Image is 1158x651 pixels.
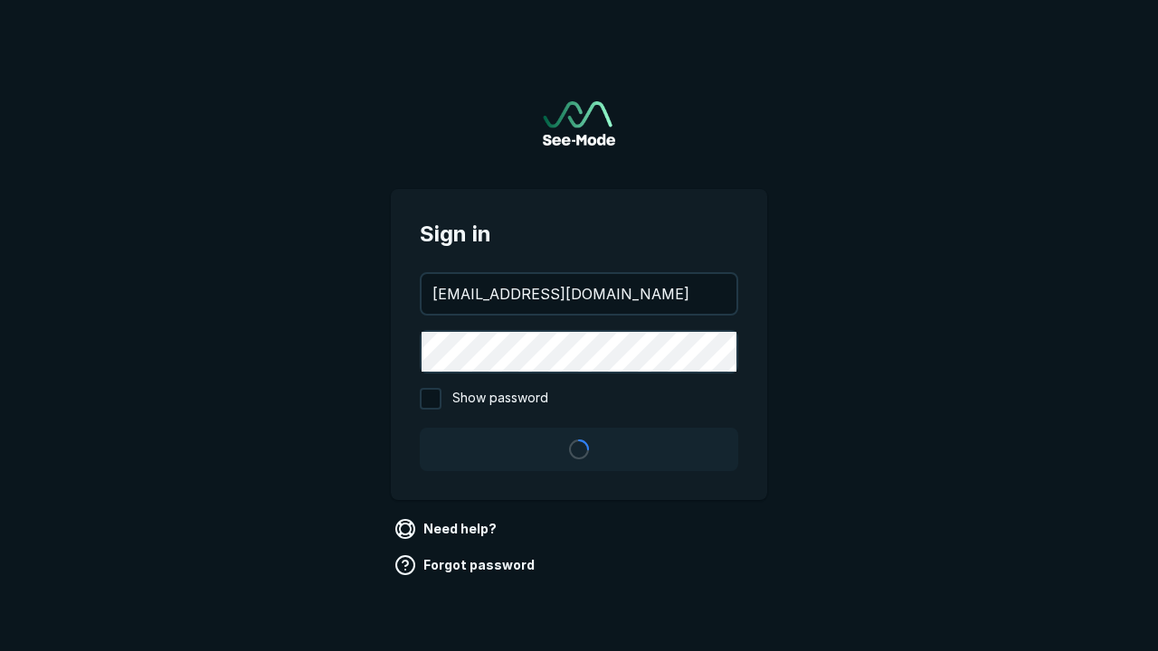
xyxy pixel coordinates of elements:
a: Forgot password [391,551,542,580]
span: Sign in [420,218,738,250]
input: your@email.com [422,274,736,314]
a: Need help? [391,514,504,543]
img: See-Mode Logo [543,101,615,146]
span: Show password [452,388,548,410]
a: Go to sign in [543,101,615,146]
